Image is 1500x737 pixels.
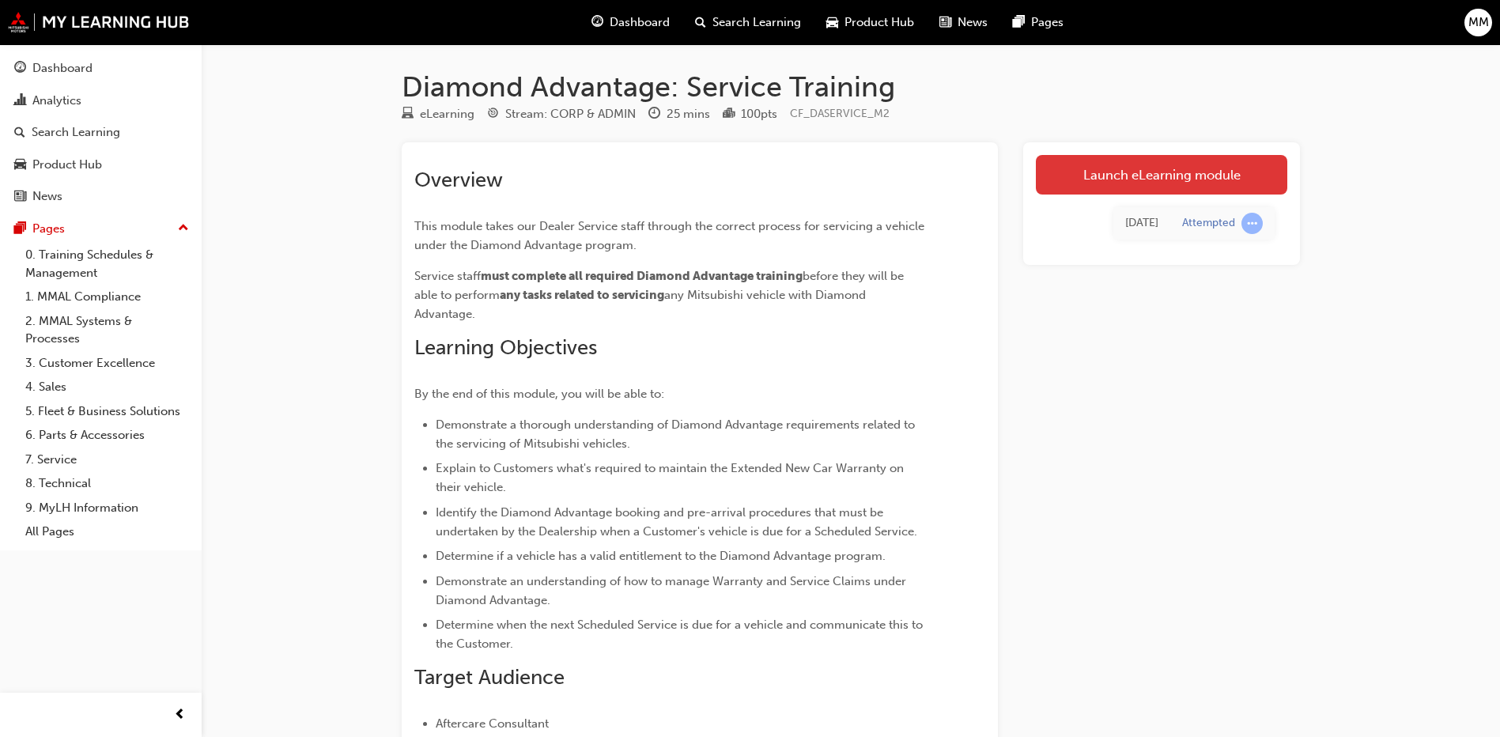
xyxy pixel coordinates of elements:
a: Product Hub [6,150,195,180]
div: Dashboard [32,59,93,77]
div: Points [723,104,777,124]
span: news-icon [939,13,951,32]
span: chart-icon [14,94,26,108]
span: Aftercare Consultant [436,716,549,731]
div: Attempted [1182,216,1235,231]
span: Target Audience [414,665,565,690]
span: target-icon [487,108,499,122]
div: Stream: CORP & ADMIN [505,105,636,123]
a: News [6,182,195,211]
button: MM [1464,9,1492,36]
span: Dashboard [610,13,670,32]
span: pages-icon [14,222,26,236]
div: Duration [648,104,710,124]
button: DashboardAnalyticsSearch LearningProduct HubNews [6,51,195,214]
div: Analytics [32,92,81,110]
span: pages-icon [1013,13,1025,32]
span: Service staff [414,269,481,283]
a: 8. Technical [19,471,195,496]
span: By the end of this module, you will be able to: [414,387,664,401]
div: Pages [32,220,65,238]
a: 2. MMAL Systems & Processes [19,309,195,351]
span: prev-icon [174,705,186,725]
span: search-icon [14,126,25,140]
a: 7. Service [19,448,195,472]
span: up-icon [178,218,189,239]
div: Search Learning [32,123,120,142]
span: Demonstrate a thorough understanding of Diamond Advantage requirements related to the servicing o... [436,418,918,451]
a: 5. Fleet & Business Solutions [19,399,195,424]
div: Type [402,104,474,124]
a: 3. Customer Excellence [19,351,195,376]
a: Dashboard [6,54,195,83]
span: Search Learning [712,13,801,32]
span: car-icon [14,158,26,172]
a: All Pages [19,520,195,544]
span: Determine if a vehicle has a valid entitlement to the Diamond Advantage program. [436,549,886,563]
a: 1. MMAL Compliance [19,285,195,309]
span: This module takes our Dealer Service staff through the correct process for servicing a vehicle un... [414,219,928,252]
a: Search Learning [6,118,195,147]
span: must complete all required Diamond Advantage training [481,269,803,283]
span: Overview [414,168,503,192]
img: mmal [8,12,190,32]
a: Launch eLearning module [1036,155,1287,195]
div: News [32,187,62,206]
div: 25 mins [667,105,710,123]
span: Learning Objectives [414,335,597,360]
span: learningResourceType_ELEARNING-icon [402,108,414,122]
a: guage-iconDashboard [579,6,682,39]
a: 6. Parts & Accessories [19,423,195,448]
span: Learning resource code [790,107,890,120]
span: search-icon [695,13,706,32]
h1: Diamond Advantage: Service Training [402,70,1300,104]
span: any tasks related to servicing [500,288,664,302]
a: pages-iconPages [1000,6,1076,39]
span: news-icon [14,190,26,204]
span: podium-icon [723,108,735,122]
div: Fri Sep 12 2025 15:57:49 GMT+1000 (Australian Eastern Standard Time) [1125,214,1158,232]
div: Product Hub [32,156,102,174]
span: Identify the Diamond Advantage booking and pre-arrival procedures that must be undertaken by the ... [436,505,917,539]
span: MM [1468,13,1489,32]
button: Pages [6,214,195,244]
div: eLearning [420,105,474,123]
div: Stream [487,104,636,124]
span: Explain to Customers what's required to maintain the Extended New Car Warranty on their vehicle. [436,461,907,494]
a: 4. Sales [19,375,195,399]
a: search-iconSearch Learning [682,6,814,39]
span: News [958,13,988,32]
span: Pages [1031,13,1064,32]
span: learningRecordVerb_ATTEMPT-icon [1241,213,1263,234]
span: guage-icon [591,13,603,32]
a: car-iconProduct Hub [814,6,927,39]
span: clock-icon [648,108,660,122]
a: news-iconNews [927,6,1000,39]
span: guage-icon [14,62,26,76]
a: 0. Training Schedules & Management [19,243,195,285]
a: Analytics [6,86,195,115]
span: Determine when the next Scheduled Service is due for a vehicle and communicate this to the Customer. [436,618,926,651]
span: before they will be able to perform [414,269,907,302]
span: car-icon [826,13,838,32]
span: any Mitsubishi vehicle with Diamond Advantage. [414,288,869,321]
a: 9. MyLH Information [19,496,195,520]
span: Product Hub [844,13,914,32]
div: 100 pts [741,105,777,123]
span: Demonstrate an understanding of how to manage Warranty and Service Claims under Diamond Advantage. [436,574,909,607]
